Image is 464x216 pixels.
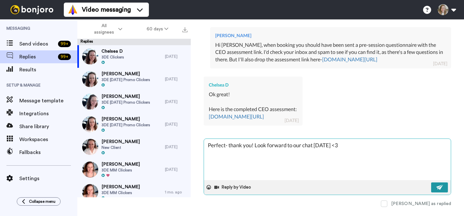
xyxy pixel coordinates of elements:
[101,139,140,145] span: [PERSON_NAME]
[391,201,451,207] div: [PERSON_NAME] as replied
[82,48,98,65] img: 5b1bb339-39e0-4198-baf6-f260eb26e29e-thumb.jpg
[165,54,188,59] div: [DATE]
[58,54,71,60] div: 99 +
[19,136,77,143] span: Workspaces
[82,161,98,178] img: 0a159f87-2de3-45b5-bb91-0abb64c7b8c6-thumb.jpg
[134,23,180,35] button: 60 days
[322,56,377,62] a: [DOMAIN_NAME][URL]
[101,93,150,100] span: [PERSON_NAME]
[19,66,77,74] span: Results
[214,182,253,192] button: Reply by Video
[82,116,98,132] img: df89fe4a-021f-495f-9e34-edcd52ff9c58-thumb.jpg
[77,39,191,45] div: Replies
[165,144,188,149] div: [DATE]
[82,5,131,14] span: Video messaging
[285,117,299,124] div: [DATE]
[77,113,191,136] a: [PERSON_NAME]3DE [DATE] Promo Clickers[DATE]
[165,190,188,195] div: 1 mo. ago
[101,116,150,122] span: [PERSON_NAME]
[19,123,77,130] span: Share library
[17,197,61,206] button: Collapse menu
[436,185,443,190] img: send-white.svg
[101,100,150,105] span: 3DE [DATE] Promo Clickers
[19,53,55,61] span: Replies
[82,184,98,200] img: 0a159f87-2de3-45b5-bb91-0abb64c7b8c6-thumb.jpg
[19,97,77,105] span: Message template
[209,113,264,119] a: [DOMAIN_NAME][URL]
[29,199,55,204] span: Collapse menu
[215,32,446,39] div: [PERSON_NAME]
[101,122,150,128] span: 3DE [DATE] Promo Clickers
[77,68,191,90] a: [PERSON_NAME]3DE [DATE] Promo Clickers[DATE]
[101,71,150,77] span: [PERSON_NAME]
[165,122,188,127] div: [DATE]
[101,161,140,168] span: [PERSON_NAME]
[68,5,78,15] img: vm-color.svg
[77,90,191,113] a: [PERSON_NAME]3DE [DATE] Promo Clickers[DATE]
[77,45,191,68] a: Chelsea D3DE Clickers[DATE]
[19,175,77,182] span: Settings
[91,23,117,36] span: All assignees
[101,55,124,60] span: 3DE Clickers
[19,149,77,156] span: Fallbacks
[101,168,140,173] span: 3DE MM Clickers
[101,77,150,82] span: 3DE [DATE] Promo Clickers
[19,40,55,48] span: Send videos
[101,184,140,190] span: [PERSON_NAME]
[433,60,447,67] div: [DATE]
[215,41,446,64] div: Hi [PERSON_NAME], when booking you should have been sent a pre-session questionnaire with the CEO...
[209,91,297,120] div: Ok great! Here is the completed CEO assessment:
[77,158,191,181] a: [PERSON_NAME]3DE MM Clickers[DATE]
[82,139,98,155] img: 52bad56d-f862-49fc-9574-1706daaacad0-thumb.jpg
[165,77,188,82] div: [DATE]
[8,5,56,14] img: bj-logo-header-white.svg
[58,41,71,47] div: 99 +
[101,190,140,195] span: 3DE MM Clickers
[165,99,188,104] div: [DATE]
[204,139,451,180] textarea: Perfect- thank you! Look forward to our chat [DATE] <3
[209,82,297,88] div: Chelsea D
[82,94,98,110] img: 3620d16f-ba32-42e1-a430-5dbb66718064-thumb.jpg
[77,136,191,158] a: [PERSON_NAME]New Client[DATE]
[101,48,124,55] span: Chelsea D
[182,27,188,32] img: export.svg
[79,20,134,38] button: All assignees
[19,110,77,118] span: Integrations
[180,24,189,34] button: Export all results that match these filters now.
[82,71,98,87] img: c9df30c5-c730-44d7-8c94-e8f3e685cacc-thumb.jpg
[77,181,191,203] a: [PERSON_NAME]3DE MM Clickers1 mo. ago
[165,167,188,172] div: [DATE]
[101,145,140,150] span: New Client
